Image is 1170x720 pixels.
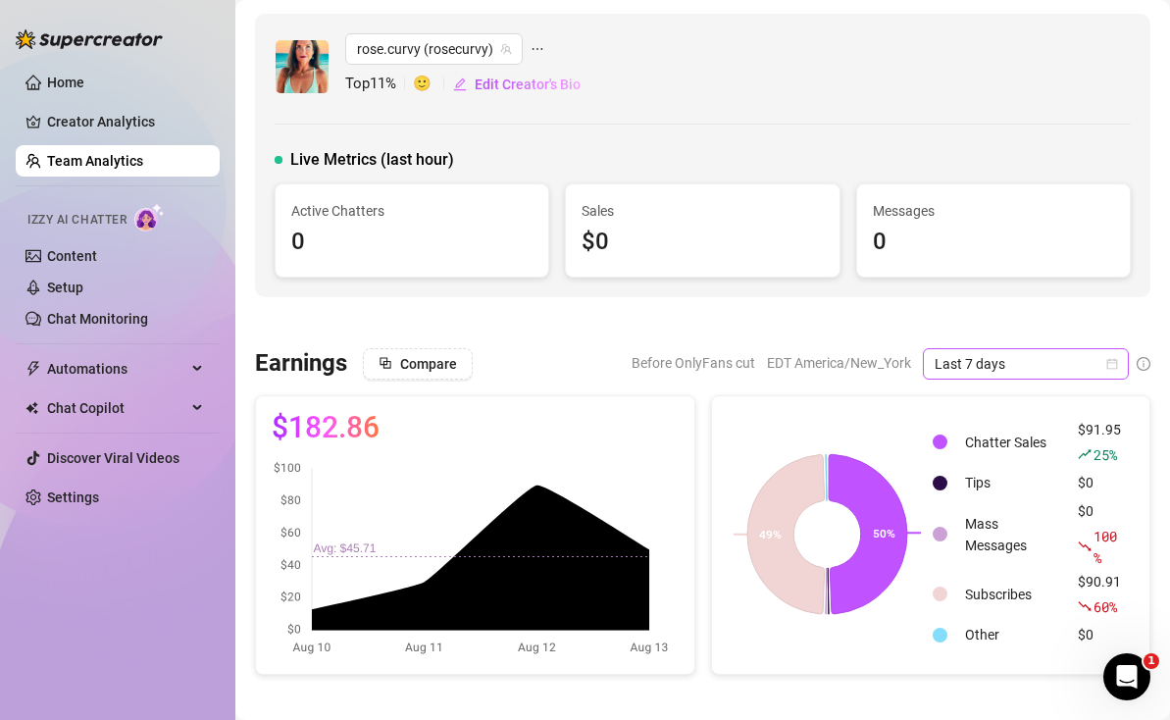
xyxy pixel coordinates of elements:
span: Messages [873,200,1114,222]
button: Compare [363,348,473,380]
span: EDT America/New_York [767,348,911,378]
span: fall [1078,540,1092,553]
img: logo-BBDzfeDw.svg [16,29,163,49]
span: Active Chatters [291,200,533,222]
a: Home [47,75,84,90]
td: Mass Messages [957,500,1069,569]
span: block [379,356,392,370]
span: $182.86 [272,412,380,443]
div: $0 [1078,472,1124,493]
td: Tips [957,468,1069,498]
span: rise [1078,447,1092,461]
td: Chatter Sales [957,419,1069,466]
div: $91.95 [1078,419,1124,466]
td: Subscribes [957,571,1069,618]
img: Chat Copilot [25,401,38,415]
span: Last 7 days [935,349,1117,379]
span: 100 % [1094,527,1116,567]
a: Discover Viral Videos [47,450,179,466]
h3: Earnings [255,348,347,380]
span: Automations [47,353,186,385]
span: Sales [582,200,823,222]
span: info-circle [1137,357,1150,371]
span: Compare [400,356,457,372]
span: rose.curvy (rosecurvy) [357,34,511,64]
a: Chat Monitoring [47,311,148,327]
span: 1 [1144,653,1159,669]
td: Other [957,620,1069,650]
span: 25 % [1094,445,1116,464]
text: 💬 [927,525,941,540]
a: Creator Analytics [47,106,204,137]
div: 0 [291,224,533,261]
div: $0 [1078,500,1124,569]
span: Edit Creator's Bio [475,77,581,92]
span: fall [1078,599,1092,613]
a: Settings [47,489,99,505]
div: $90.91 [1078,571,1124,618]
span: Izzy AI Chatter [27,211,127,230]
a: Team Analytics [47,153,143,169]
img: AI Chatter [134,203,165,231]
a: Content [47,248,97,264]
span: Before OnlyFans cut [632,348,755,378]
span: team [500,43,512,55]
span: thunderbolt [25,361,41,377]
span: edit [453,77,467,91]
span: Chat Copilot [47,392,186,424]
a: Setup [47,280,83,295]
span: 🙂 [413,73,452,96]
img: rose.curvy [276,40,329,93]
span: calendar [1106,358,1118,370]
div: $0 [582,224,823,261]
button: Edit Creator's Bio [452,69,582,100]
span: ellipsis [531,33,544,65]
div: 0 [873,224,1114,261]
div: $0 [1078,624,1124,645]
span: 60 % [1094,597,1116,616]
span: Top 11 % [345,73,413,96]
span: Live Metrics (last hour) [290,148,454,172]
iframe: Intercom live chat [1103,653,1150,700]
